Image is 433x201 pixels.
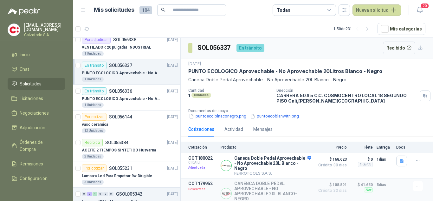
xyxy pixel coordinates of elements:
[20,160,43,167] span: Remisiones
[82,62,107,69] div: En tránsito
[109,166,132,171] p: SOL055231
[98,192,103,196] div: 0
[93,192,97,196] div: 1
[396,145,409,150] p: Docs
[82,180,104,185] div: 3 Unidades
[73,111,180,136] a: Por cotizarSOL056144[DATE] vaso ceramica12 Unidades
[188,93,190,98] p: 1
[188,181,217,186] p: COT179952
[276,88,417,93] p: Dirección
[8,49,65,61] a: Inicio
[73,33,180,59] a: Por adjudicarSOL056338[DATE] VENTILADOR 20 pulgadas INDUSTRIAL1 Unidades
[221,145,311,150] p: Producto
[82,173,152,179] p: Lampara Led Para Empotrar 9w Dirigible
[8,136,65,155] a: Órdenes de Compra
[276,93,417,104] p: CARRERA 50 # 5 C.C. COSMOCENTRO LOCAL 18 SEGUNDO PISO Cali , [PERSON_NAME][GEOGRAPHIC_DATA]
[82,103,104,108] div: 1 Unidades
[82,139,103,146] div: Recibido
[20,175,48,182] span: Configuración
[20,139,59,153] span: Órdenes de Compra
[377,156,392,163] p: 1 días
[253,126,273,133] div: Mensajes
[8,8,40,15] img: Logo peakr
[333,24,372,34] div: 1 - 50 de 231
[351,181,373,189] p: $ 41.650
[221,160,231,171] img: Company Logo
[8,158,65,170] a: Remisiones
[315,156,347,163] span: $ 168.623
[103,192,108,196] div: 0
[167,114,178,120] p: [DATE]
[82,96,161,102] p: PUNTO ECOLOGICO Aprovechable - No Aprovechable 20Litros Blanco - Negro
[109,89,132,93] p: SOL056336
[188,186,217,192] p: Descartada
[8,122,65,134] a: Adjudicación
[378,23,425,35] button: Mís categorías
[167,63,178,69] p: [DATE]
[73,59,180,85] a: En tránsitoSOL056337[DATE] PUNTO ECOLOGICO Aprovechable - No Aprovechable 20Litros Blanco - Negro...
[82,164,107,172] div: Por cotizar
[188,164,217,171] p: Adjudicada
[315,181,347,189] span: $ 108.891
[113,37,136,42] p: SOL056338
[234,171,311,176] p: FERROTOOLS S.A.S.
[24,33,65,37] p: Calzatodo S.A.
[167,165,178,171] p: [DATE]
[82,36,111,44] div: Por adjudicar
[377,181,392,189] p: 5 días
[82,70,161,76] p: PUNTO ECOLOGICO Aprovechable - No Aprovechable 20Litros Blanco - Negro
[364,187,373,192] div: Flex
[20,124,45,131] span: Adjudicación
[188,126,214,133] div: Cotizaciones
[224,126,243,133] div: Actividad
[8,63,65,75] a: Chat
[20,66,29,73] span: Chat
[414,4,425,16] button: 20
[20,110,49,117] span: Negociaciones
[236,44,264,52] div: En tránsito
[8,172,65,184] a: Configuración
[358,162,373,167] div: Incluido
[188,109,430,113] p: Documentos de apoyo
[73,136,180,162] a: RecibidoSOL055384[DATE] ACEITE 2 TIEMPOS SINTETICO Husvarna2 Unidades
[167,140,178,146] p: [DATE]
[191,93,211,98] div: Unidades
[109,192,113,196] div: 0
[277,7,290,14] div: Todas
[383,42,416,54] button: Recibido
[188,145,217,150] p: Cotización
[167,37,178,43] p: [DATE]
[315,189,347,192] span: Crédito 30 días
[20,51,30,58] span: Inicio
[351,145,373,150] p: Flete
[188,113,247,120] button: puntoecolblnaconegro.png
[20,95,43,102] span: Licitaciones
[420,3,429,9] span: 20
[105,140,128,145] p: SOL055384
[82,113,107,121] div: Por cotizar
[249,113,300,120] button: puntoecoblanwitn.png
[82,154,104,159] div: 2 Unidades
[82,51,104,56] div: 1 Unidades
[8,24,20,36] img: Company Logo
[73,85,180,111] a: En tránsitoSOL056336[DATE] PUNTO ECOLOGICO Aprovechable - No Aprovechable 20Litros Blanco - Negro...
[188,76,425,83] p: Caneca Doble Pedal Aprovechable - No Aprovechable 20L Blanco - Negro
[188,68,382,75] p: PUNTO ECOLOGICO Aprovechable - No Aprovechable 20Litros Blanco - Negro
[116,192,142,196] p: GSOL005342
[82,147,156,153] p: ACEITE 2 TIEMPOS SINTETICO Husvarna
[24,23,65,32] p: [EMAIL_ADDRESS][DOMAIN_NAME]
[8,107,65,119] a: Negociaciones
[109,115,132,119] p: SOL056144
[351,156,373,163] p: $ 0
[197,43,231,53] h3: SOL056337
[82,192,87,196] div: 0
[109,63,132,68] p: SOL056337
[8,78,65,90] a: Solicitudes
[87,192,92,196] div: 3
[221,188,231,199] img: Company Logo
[377,145,392,150] p: Entrega
[94,5,134,15] h1: Mis solicitudes
[82,44,151,50] p: VENTILADOR 20 pulgadas INDUSTRIAL
[315,163,347,167] span: Crédito 30 días
[167,191,178,197] p: [DATE]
